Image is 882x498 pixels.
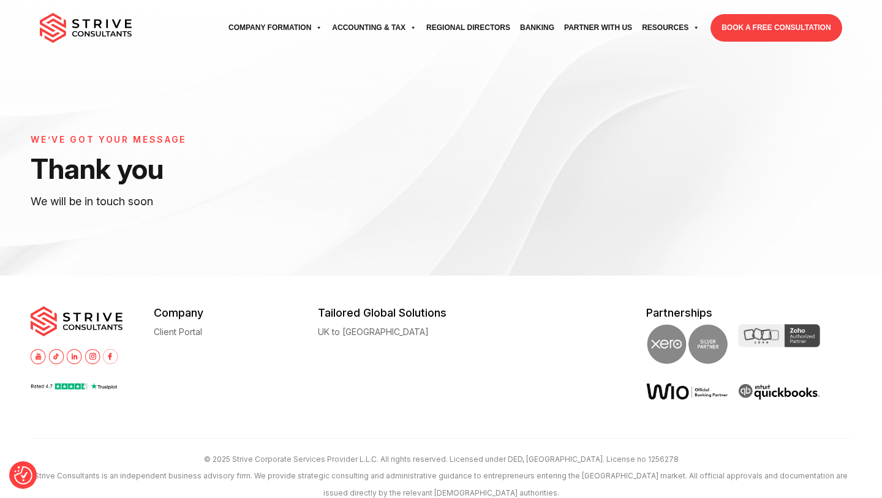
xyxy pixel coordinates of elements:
h5: Partnerships [646,306,851,319]
a: Partner with Us [559,11,637,45]
a: Accounting & Tax [327,11,421,45]
a: Company Formation [224,11,327,45]
a: Client Portal [154,327,202,336]
img: intuit quickbooks [738,383,820,401]
p: © 2025 Strive Corporate Services Provider L.L.C. All rights reserved. Licensed under DED, [GEOGRA... [31,451,851,467]
p: We will be in touch soon [31,192,383,211]
img: Wio Offical Banking Partner [646,383,728,400]
h6: WE’VE GOT YOUR MESSAGE [31,135,383,145]
a: UK to [GEOGRAPHIC_DATA] [318,327,429,336]
img: main-logo.svg [40,13,132,43]
a: Banking [515,11,559,45]
a: BOOK A FREE CONSULTATION [710,14,842,42]
img: main-logo.svg [31,306,123,337]
h5: Tailored Global Solutions [318,306,482,319]
h1: Thank you [31,151,383,186]
a: Regional Directors [421,11,515,45]
h5: Company [154,306,318,319]
button: Consent Preferences [14,466,32,485]
img: Zoho Partner [738,324,820,347]
img: Revisit consent button [14,466,32,485]
a: Resources [637,11,704,45]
